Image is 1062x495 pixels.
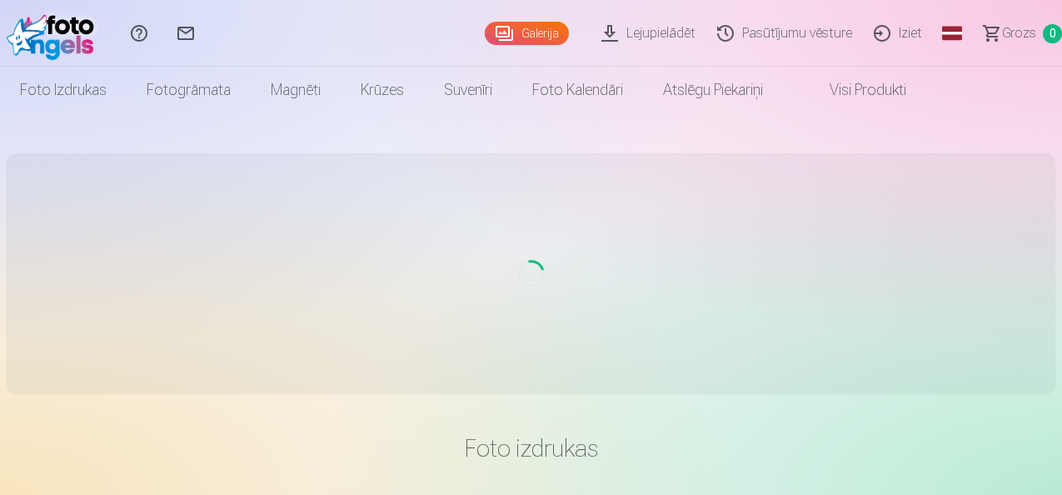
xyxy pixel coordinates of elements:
[251,67,341,113] a: Magnēti
[45,433,1018,463] h3: Foto izdrukas
[1043,24,1062,43] span: 0
[783,67,926,113] a: Visi produkti
[512,67,643,113] a: Foto kalendāri
[7,7,102,60] img: /fa1
[643,67,783,113] a: Atslēgu piekariņi
[424,67,512,113] a: Suvenīri
[485,22,569,45] a: Galerija
[1002,23,1036,43] span: Grozs
[127,67,251,113] a: Fotogrāmata
[341,67,424,113] a: Krūzes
